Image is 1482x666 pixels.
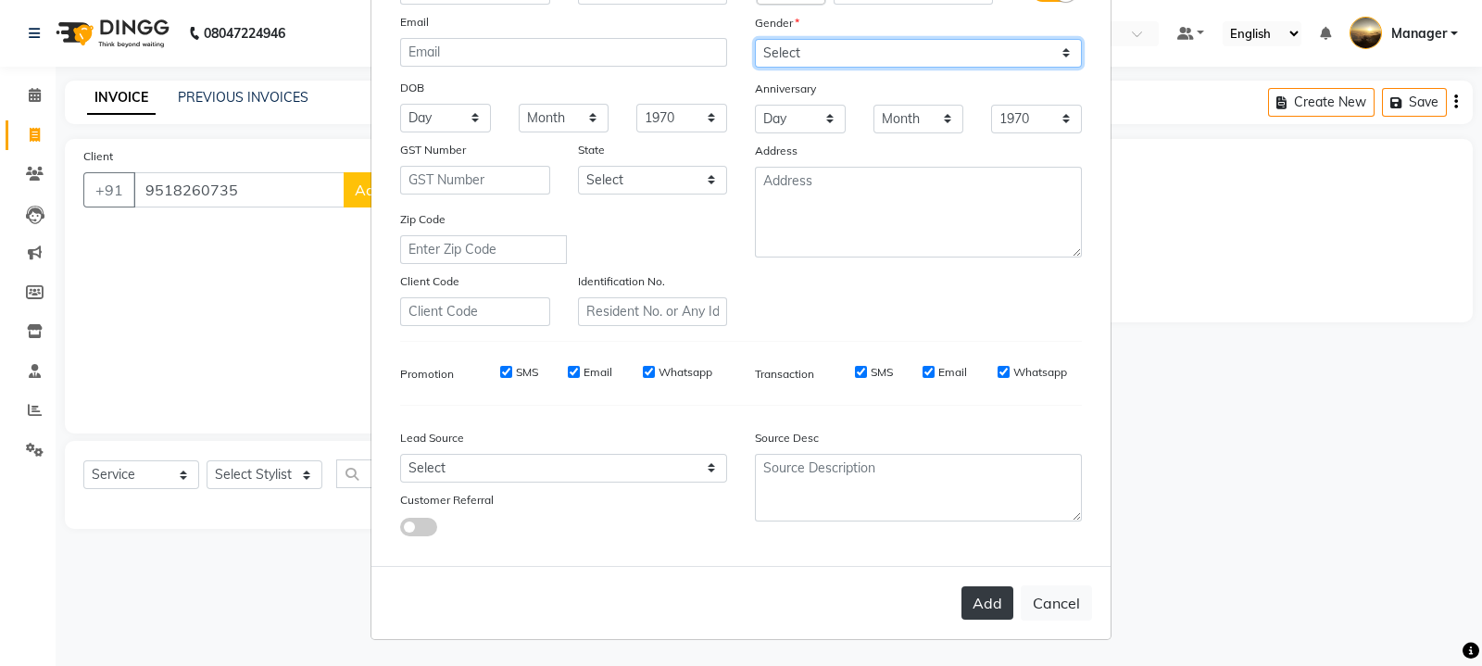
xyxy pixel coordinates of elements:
[400,297,550,326] input: Client Code
[400,235,567,264] input: Enter Zip Code
[578,142,605,158] label: State
[659,364,712,381] label: Whatsapp
[400,14,429,31] label: Email
[400,211,446,228] label: Zip Code
[400,430,464,446] label: Lead Source
[400,273,459,290] label: Client Code
[961,586,1013,620] button: Add
[938,364,967,381] label: Email
[578,273,665,290] label: Identification No.
[578,297,728,326] input: Resident No. or Any Id
[755,15,799,31] label: Gender
[755,430,819,446] label: Source Desc
[516,364,538,381] label: SMS
[400,142,466,158] label: GST Number
[871,364,893,381] label: SMS
[1021,585,1092,621] button: Cancel
[755,366,814,383] label: Transaction
[400,166,550,195] input: GST Number
[400,38,727,67] input: Email
[400,492,494,509] label: Customer Referral
[755,143,798,159] label: Address
[400,366,454,383] label: Promotion
[755,81,816,97] label: Anniversary
[1013,364,1067,381] label: Whatsapp
[584,364,612,381] label: Email
[400,80,424,96] label: DOB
